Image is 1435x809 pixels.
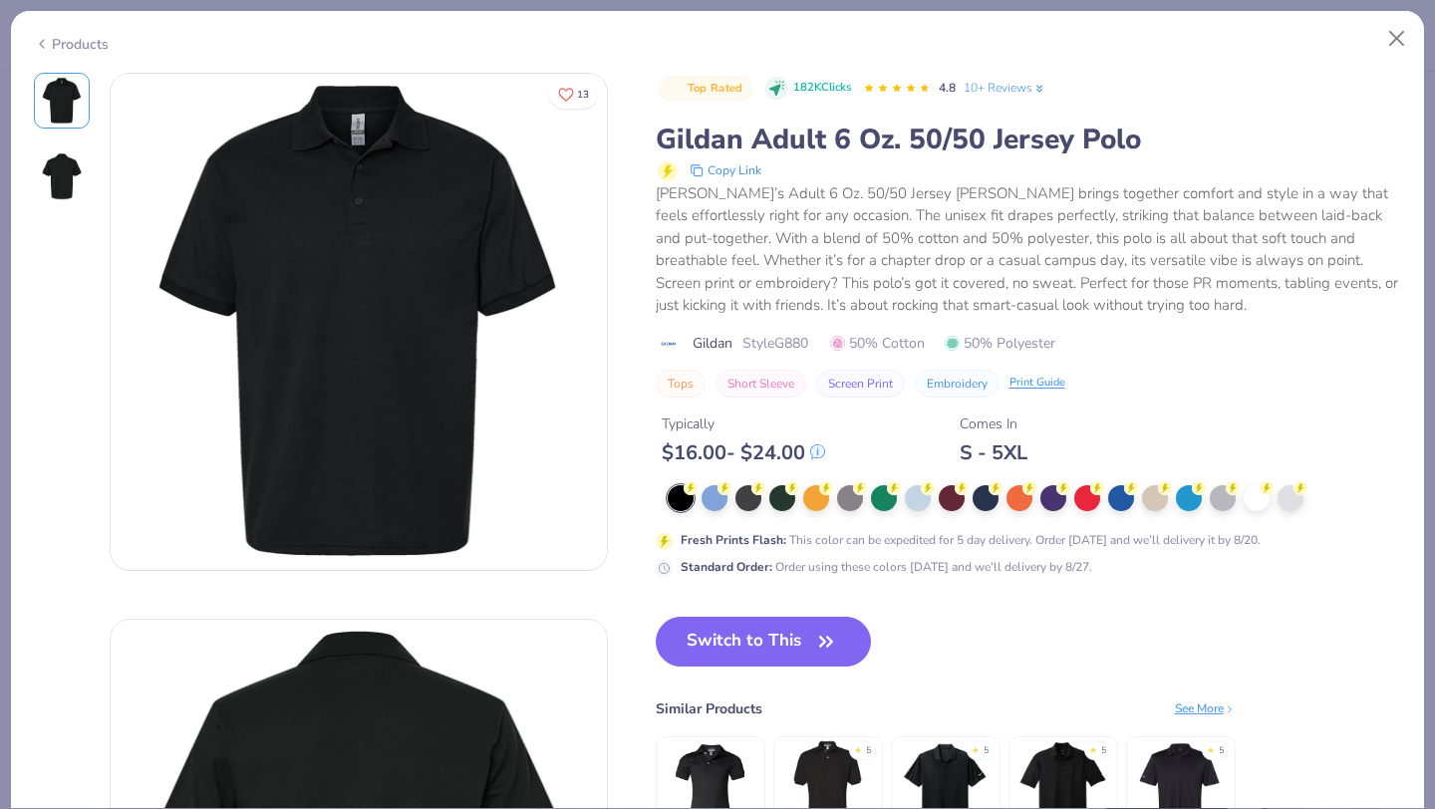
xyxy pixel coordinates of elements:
div: Print Guide [1009,375,1065,392]
div: 5 [1101,744,1106,758]
div: $ 16.00 - $ 24.00 [662,440,825,465]
div: This color can be expedited for 5 day delivery. Order [DATE] and we’ll delivery it by 8/20. [681,531,1261,549]
span: Style G880 [742,333,808,354]
button: Switch to This [656,617,872,667]
button: Badge Button [658,76,753,102]
div: See More [1175,699,1236,717]
a: 10+ Reviews [964,79,1046,97]
div: 5 [984,744,989,758]
strong: Standard Order : [681,559,772,575]
strong: Fresh Prints Flash : [681,532,786,548]
img: Front [38,77,86,125]
span: Gildan [693,333,732,354]
span: 182K Clicks [793,80,851,97]
div: Order using these colors [DATE] and we’ll delivery by 8/27. [681,558,1092,576]
div: Products [34,34,109,55]
div: Typically [662,413,825,434]
button: Screen Print [816,370,905,398]
span: 13 [577,90,589,100]
div: S - 5XL [960,440,1027,465]
div: ★ [972,744,980,752]
button: Close [1378,20,1416,58]
span: Top Rated [688,83,743,94]
div: Similar Products [656,698,762,719]
button: Embroidery [915,370,1000,398]
div: 5 [866,744,871,758]
img: brand logo [656,336,683,352]
button: copy to clipboard [684,158,767,182]
div: ★ [1207,744,1215,752]
div: Gildan Adult 6 Oz. 50/50 Jersey Polo [656,121,1402,158]
img: Back [38,152,86,200]
div: Comes In [960,413,1027,434]
img: Front [111,74,607,570]
button: Short Sleeve [716,370,806,398]
img: Top Rated sort [668,81,684,97]
span: 50% Cotton [830,333,925,354]
button: Tops [656,370,706,398]
div: 5 [1219,744,1224,758]
span: 4.8 [939,80,956,96]
div: 4.8 Stars [863,73,931,105]
div: [PERSON_NAME]’s Adult 6 Oz. 50/50 Jersey [PERSON_NAME] brings together comfort and style in a way... [656,182,1402,317]
div: ★ [854,744,862,752]
button: Like [549,80,598,109]
div: ★ [1089,744,1097,752]
span: 50% Polyester [945,333,1055,354]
